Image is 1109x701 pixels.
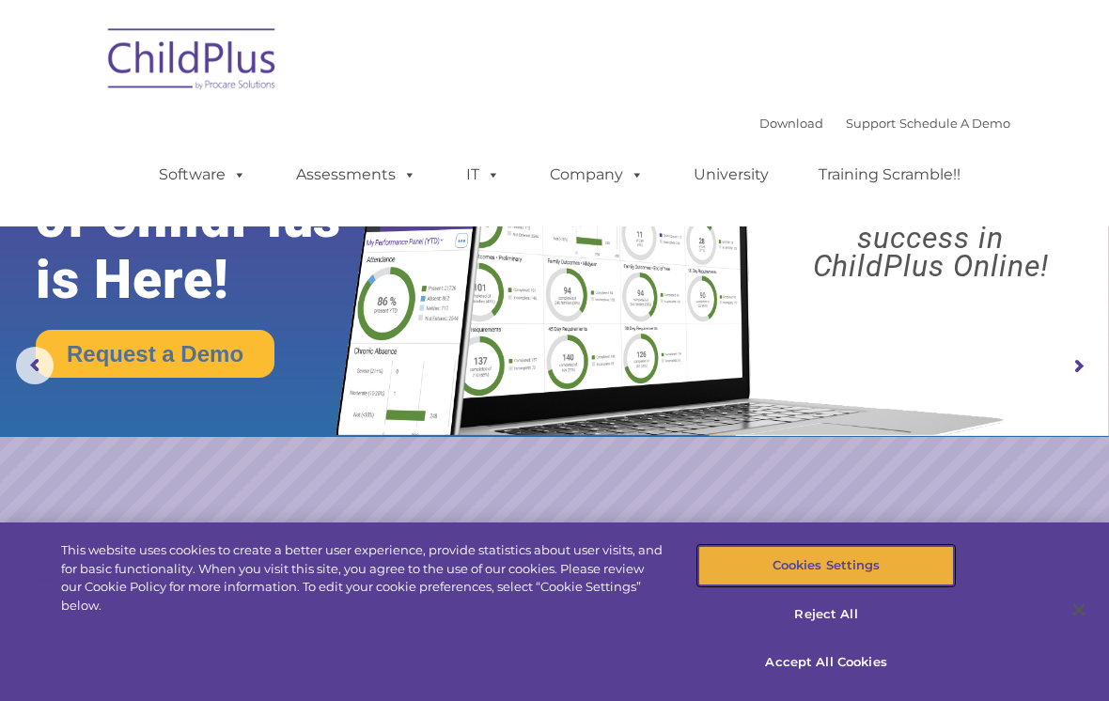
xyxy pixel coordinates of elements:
a: Company [531,156,663,194]
img: ChildPlus by Procare Solutions [99,15,287,109]
rs-layer: The Future of ChildPlus is Here! [36,127,390,310]
rs-layer: Boost your productivity and streamline your success in ChildPlus Online! [766,139,1095,280]
button: Accept All Cookies [698,643,953,682]
a: Download [759,116,823,131]
a: Schedule A Demo [899,116,1010,131]
button: Close [1058,589,1100,631]
a: IT [447,156,519,194]
a: Software [140,156,265,194]
font: | [759,116,1010,131]
a: Request a Demo [36,330,274,378]
div: This website uses cookies to create a better user experience, provide statistics about user visit... [61,541,665,615]
a: Assessments [277,156,435,194]
a: Training Scramble!! [800,156,979,194]
button: Reject All [698,595,953,634]
a: University [675,156,788,194]
button: Cookies Settings [698,546,953,585]
a: Support [846,116,896,131]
